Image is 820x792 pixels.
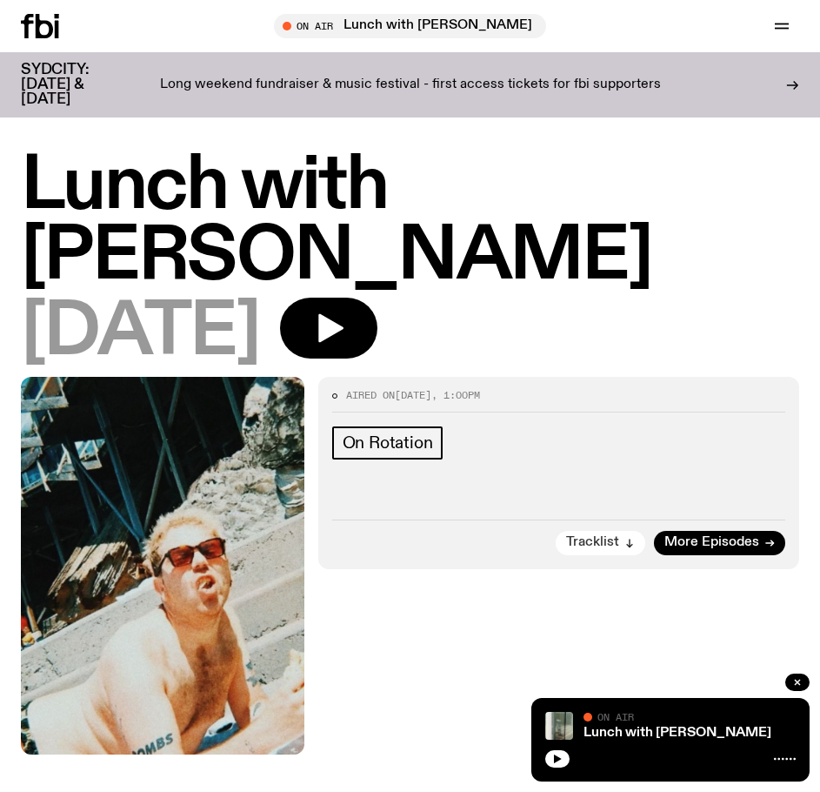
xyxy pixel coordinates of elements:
h3: SYDCITY: [DATE] & [DATE] [21,63,132,107]
span: Tracklist [566,536,619,549]
span: On Rotation [343,433,433,453]
span: [DATE] [395,388,431,402]
a: Lunch with [PERSON_NAME] [583,726,771,740]
button: Tracklist [556,531,645,555]
button: On AirLunch with [PERSON_NAME] [274,14,546,38]
span: On Air [597,711,634,722]
a: More Episodes [654,531,785,555]
span: More Episodes [664,536,759,549]
a: On Rotation [332,426,443,460]
span: Aired on [346,388,395,402]
p: Long weekend fundraiser & music festival - first access tickets for fbi supporters [160,77,661,93]
span: [DATE] [21,298,259,368]
span: , 1:00pm [431,388,480,402]
h1: Lunch with [PERSON_NAME] [21,151,799,292]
